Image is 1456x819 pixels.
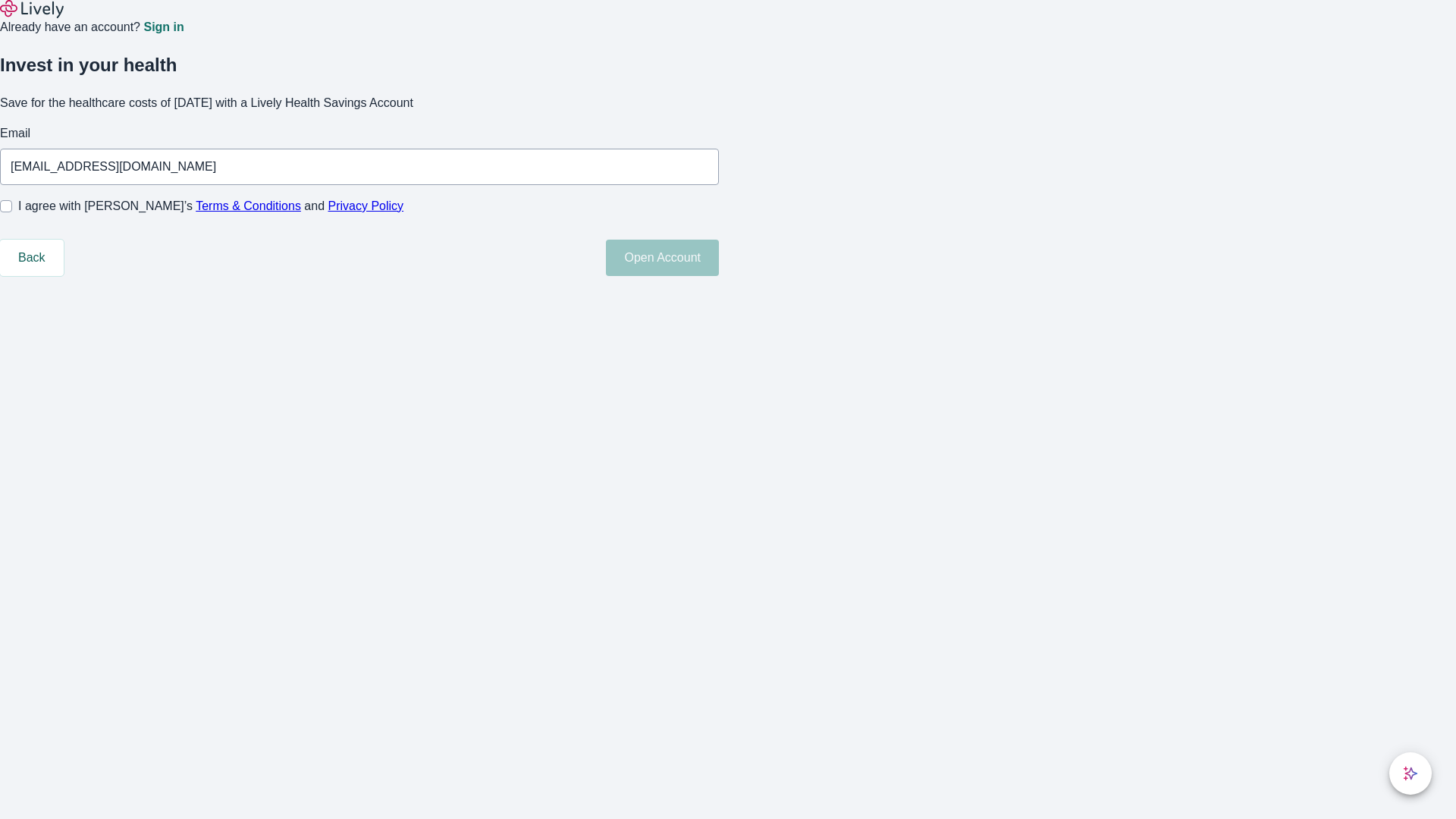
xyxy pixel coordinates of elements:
a: Sign in [143,21,184,33]
a: Privacy Policy [328,199,404,212]
svg: Lively AI Assistant [1403,766,1418,781]
span: I agree with [PERSON_NAME]’s and [18,197,403,215]
button: chat [1389,752,1432,795]
a: Terms & Conditions [196,199,301,212]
